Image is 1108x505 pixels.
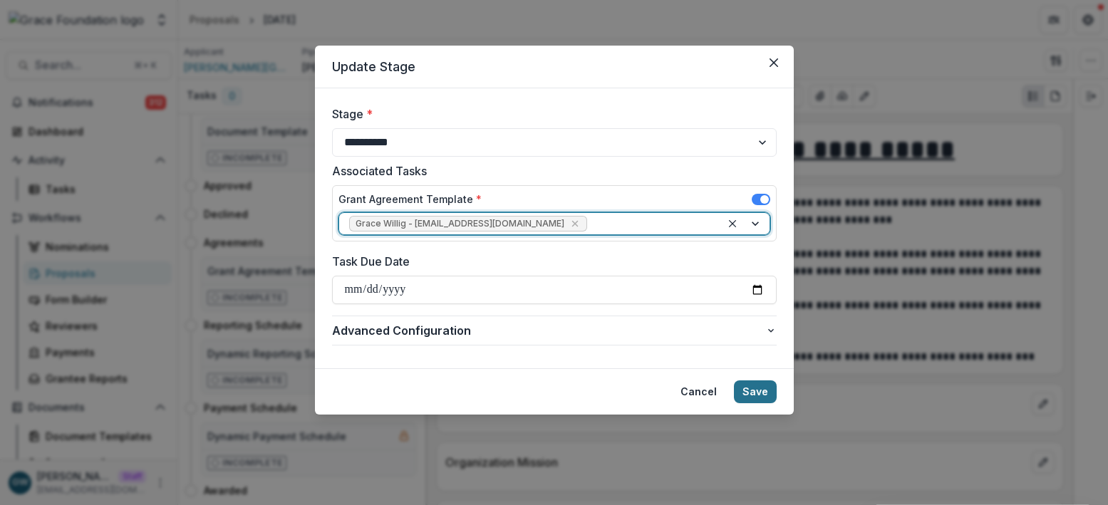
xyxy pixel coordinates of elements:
div: Clear selected options [724,215,741,232]
label: Associated Tasks [332,162,768,179]
button: Advanced Configuration [332,316,777,345]
header: Update Stage [315,46,794,88]
button: Save [734,380,777,403]
label: Stage [332,105,768,123]
span: Advanced Configuration [332,322,765,339]
div: Remove Grace Willig - grace@trytemelio.com [568,217,582,231]
button: Cancel [672,380,725,403]
button: Close [762,51,785,74]
span: Grace Willig - [EMAIL_ADDRESS][DOMAIN_NAME] [356,219,564,229]
label: Task Due Date [332,253,768,270]
label: Grant Agreement Template [338,192,482,207]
